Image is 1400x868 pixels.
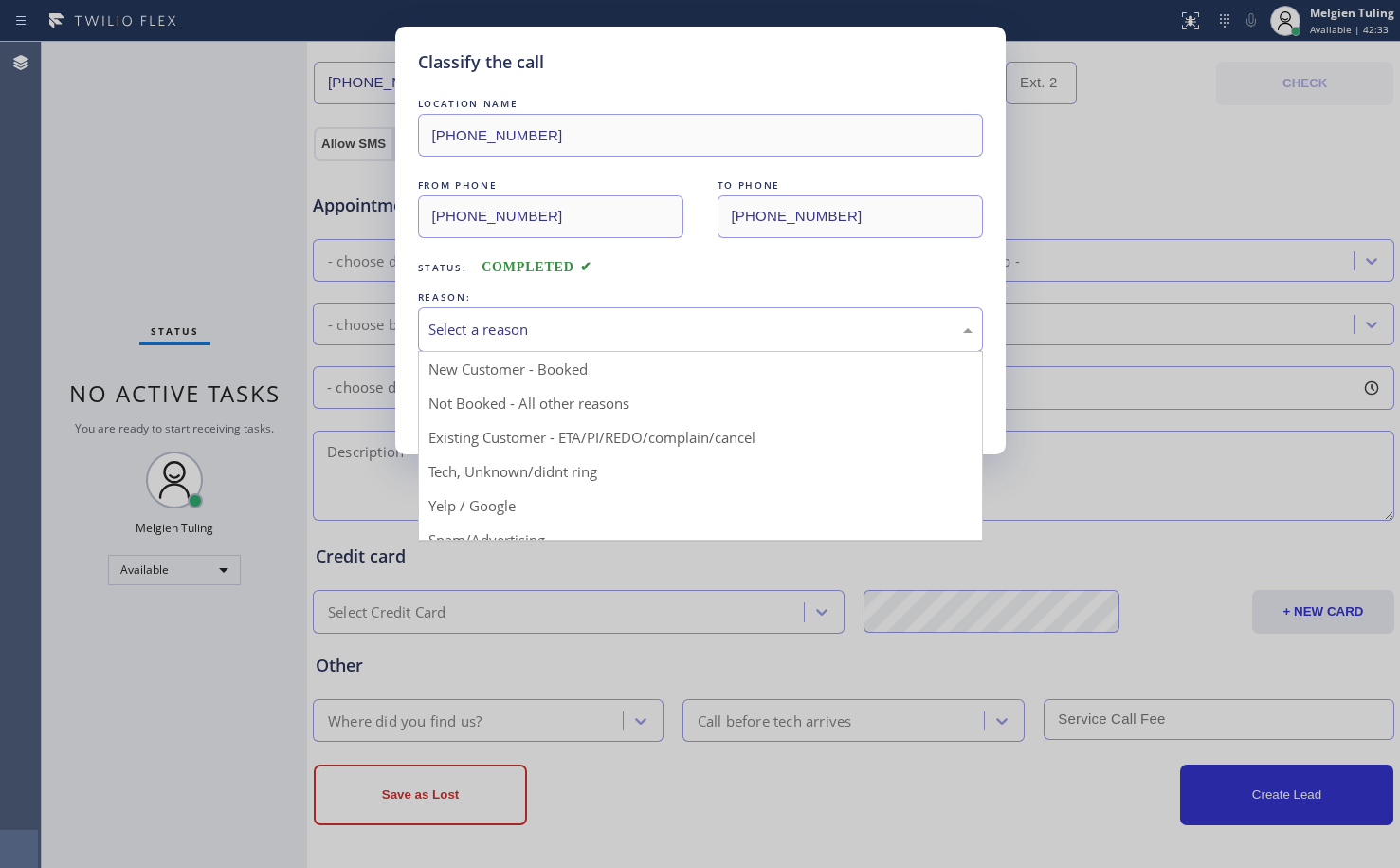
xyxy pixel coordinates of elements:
[419,523,982,557] div: Spam/Advertising
[419,420,982,454] div: Existing Customer - ETA/PI/REDO/complain/cancel
[419,386,982,420] div: Not Booked - All other reasons
[418,195,683,238] input: From phone
[419,352,982,386] div: New Customer - Booked
[418,94,983,114] div: LOCATION NAME
[482,260,591,274] span: COMPLETED
[418,287,983,307] div: REASON:
[718,175,983,195] div: TO PHONE
[418,49,544,75] h5: Classify the call
[418,175,683,195] div: FROM PHONE
[428,319,973,341] div: Select a reason
[419,489,982,523] div: Yelp / Google
[419,454,982,489] div: Tech, Unknown/didnt ring
[718,195,983,238] input: To phone
[418,261,467,274] span: Status:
